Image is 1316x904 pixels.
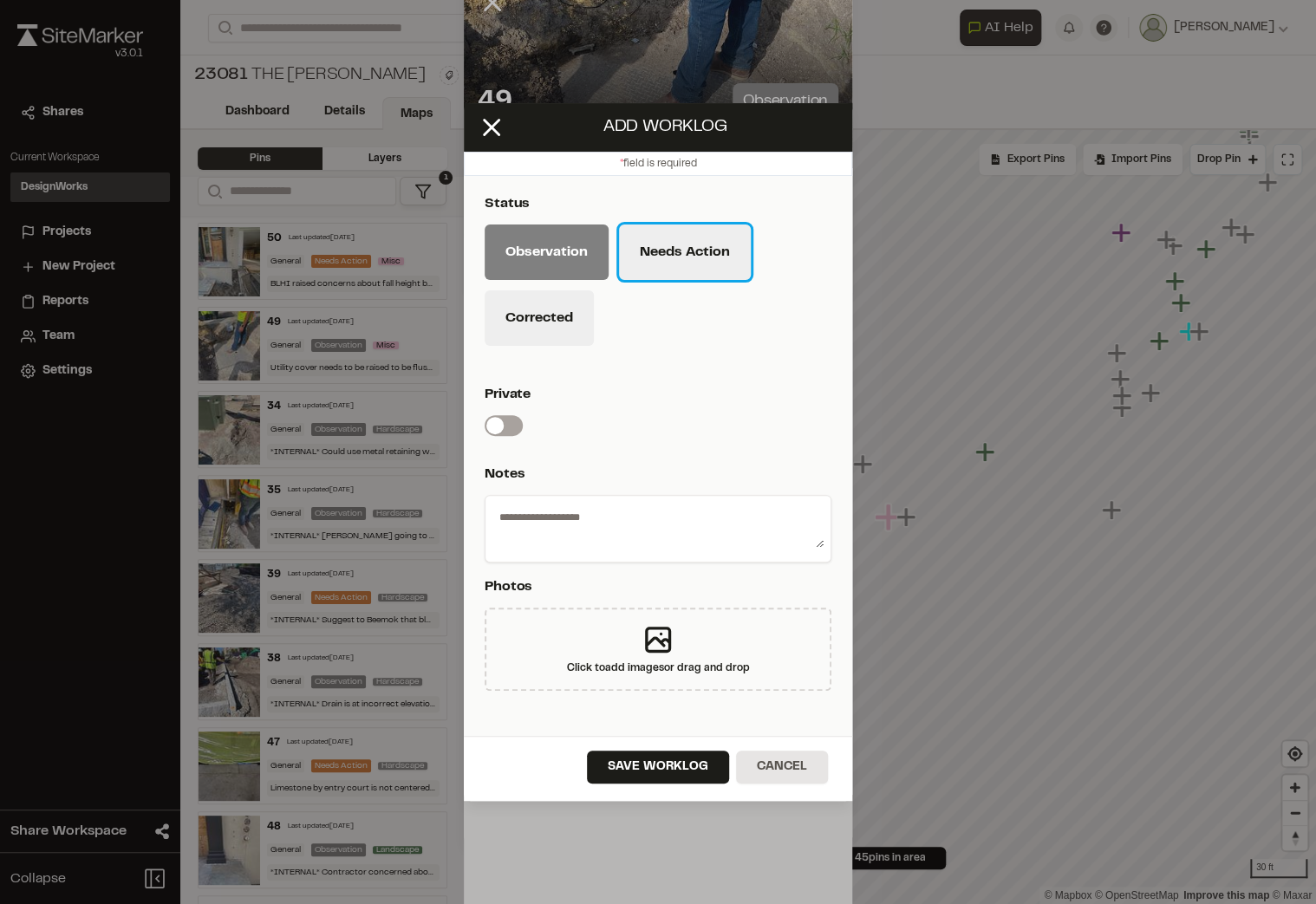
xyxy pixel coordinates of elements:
[485,464,824,485] p: Notes
[485,193,824,214] p: Status
[485,608,831,691] div: Click toadd imagesor drag and drop
[485,224,609,280] button: Observation
[736,751,828,784] button: Cancel
[485,290,594,346] button: Corrected
[567,660,750,676] div: Click to add images or drag and drop
[485,576,824,597] p: Photos
[587,751,729,784] button: Save Worklog
[619,224,751,280] button: Needs Action
[485,384,824,405] p: Private
[471,114,859,140] p: Add Worklog
[464,152,852,176] div: field is required
[471,107,512,148] button: Close modal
